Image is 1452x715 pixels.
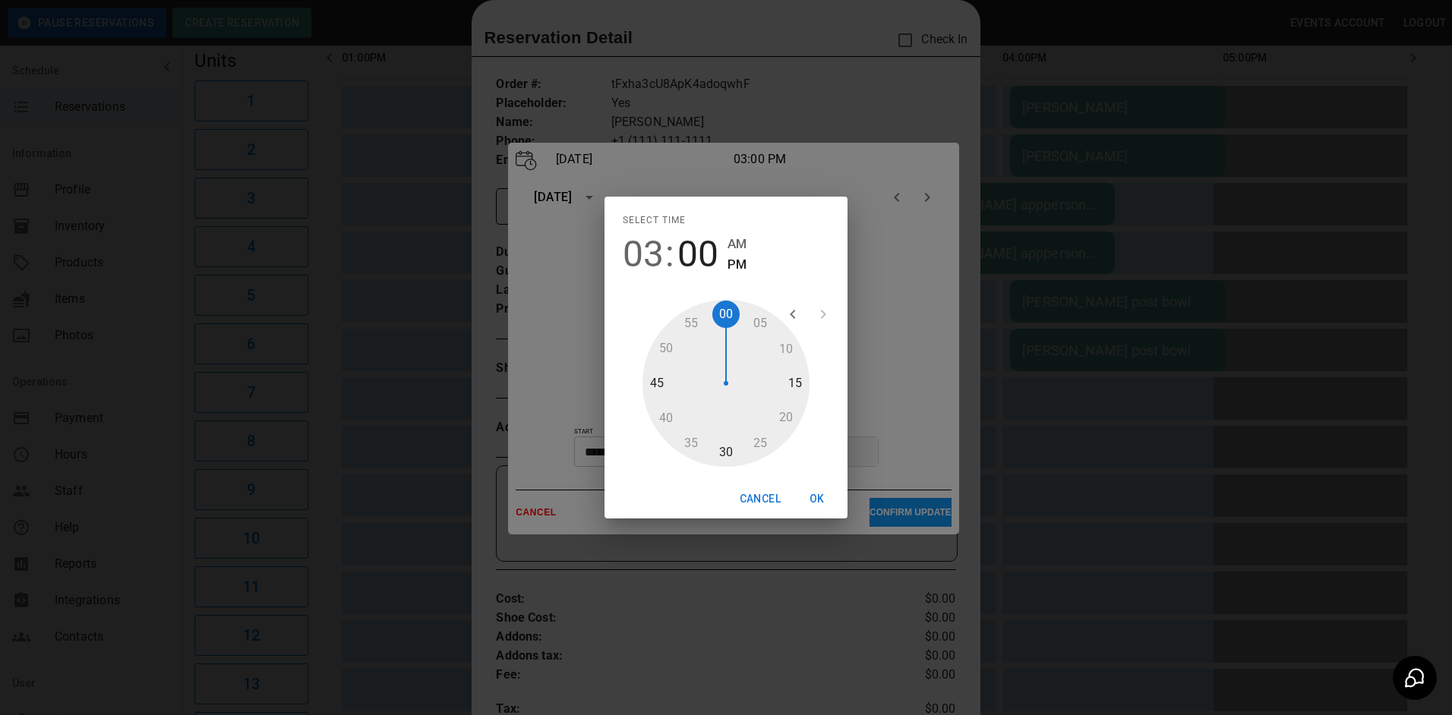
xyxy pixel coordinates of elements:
span: : [665,233,674,276]
button: PM [728,254,747,275]
button: 00 [677,233,718,276]
button: open previous view [778,299,808,329]
span: Select time [623,209,686,233]
button: OK [793,485,841,513]
button: AM [728,234,747,254]
button: Cancel [734,485,787,513]
button: 03 [623,233,664,276]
